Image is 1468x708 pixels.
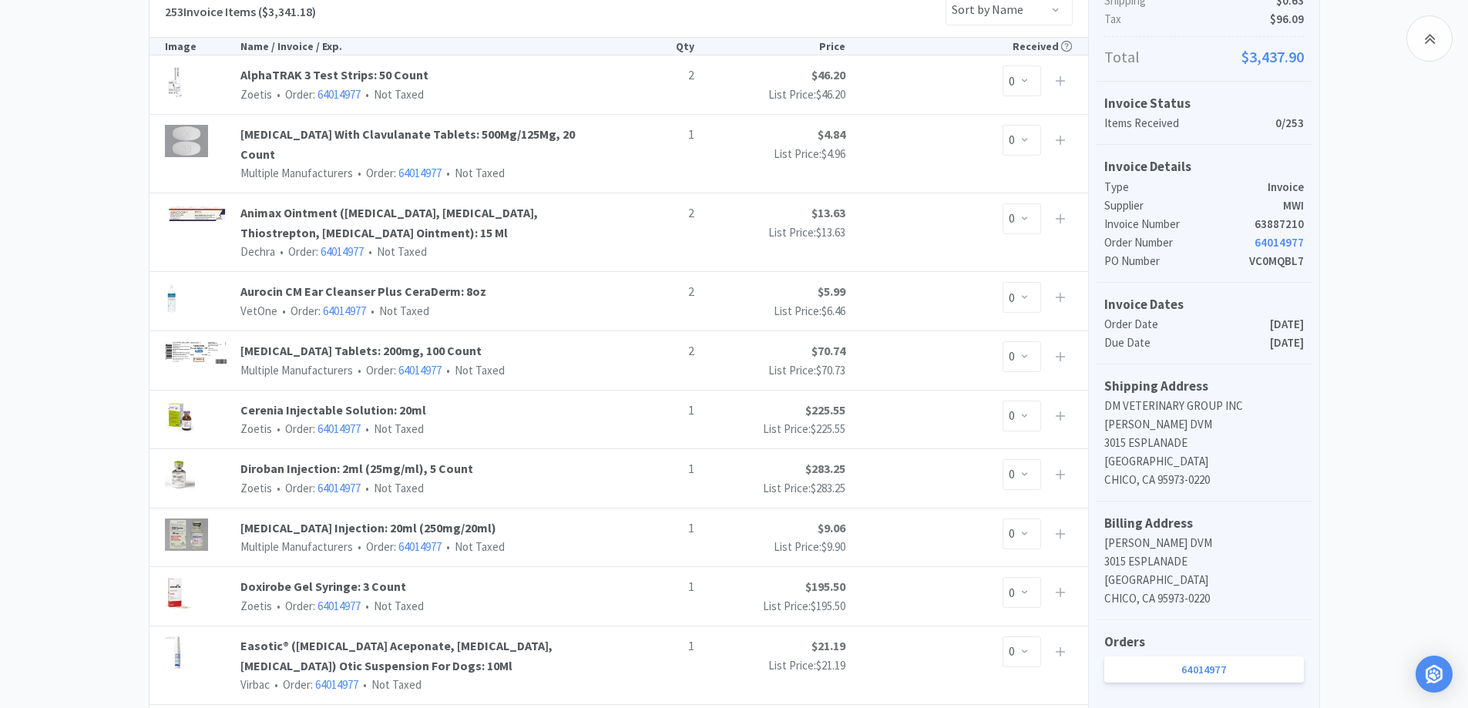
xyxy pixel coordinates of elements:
[1104,534,1304,552] p: [PERSON_NAME] DVM
[277,244,286,259] span: •
[272,599,361,613] span: Order:
[1104,252,1249,270] p: PO Number
[240,125,619,164] a: [MEDICAL_DATA] With Clavulanate Tablets: 500Mg/125Mg, 20 Count
[618,38,694,55] div: Qty
[816,363,845,377] span: $70.73
[1104,156,1304,177] h5: Invoice Details
[694,597,845,616] p: List Price:
[1104,114,1275,133] p: Items Received
[618,65,694,86] p: 2
[240,363,353,377] span: Multiple Manufacturers
[444,363,452,377] span: •
[811,599,845,613] span: $195.50
[1104,196,1283,215] p: Supplier
[240,421,272,436] span: Zoetis
[363,481,371,495] span: •
[1104,471,1304,489] p: CHICO, CA 95973-0220
[240,577,619,597] a: Doxirobe Gel Syringe: 3 Count
[618,518,694,539] p: 1
[165,2,316,22] h5: 253 Invoice Items ($3,341.18)
[618,577,694,597] p: 1
[240,636,619,676] a: Easotic® ([MEDICAL_DATA] Aceponate, [MEDICAL_DATA], [MEDICAL_DATA]) Otic Suspension For Dogs: 10Ml
[811,421,845,436] span: $225.55
[694,361,845,380] p: List Price:
[1013,39,1072,53] span: Received
[1104,376,1304,397] h5: Shipping Address
[240,166,353,180] span: Multiple Manufacturers
[363,87,371,102] span: •
[165,203,227,223] img: c3f685acf0f7416b8c45b6554a4ef553_17964.png
[816,87,845,102] span: $46.20
[694,145,845,163] p: List Price:
[315,677,358,692] a: 64014977
[165,282,178,314] img: 69f8c41ae072442b91532d97cc2a6780_411344.png
[1104,215,1255,233] p: Invoice Number
[444,166,452,180] span: •
[821,146,845,161] span: $4.96
[816,225,845,240] span: $13.63
[1104,434,1304,452] p: 3015 ESPLANADE
[355,363,364,377] span: •
[353,363,442,377] span: Order:
[811,638,845,653] strong: $21.19
[821,304,845,318] span: $6.46
[1268,178,1304,196] p: Invoice
[240,87,272,102] span: Zoetis
[321,244,364,259] a: 64014977
[366,244,375,259] span: •
[618,125,694,145] p: 1
[811,343,845,358] strong: $70.74
[317,481,361,495] a: 64014977
[165,125,208,157] img: e9b7110fcbd7401fab23100e9389212c_227238.png
[240,203,619,243] a: Animax Ointment ([MEDICAL_DATA], [MEDICAL_DATA], Thiostrepton, [MEDICAL_DATA] Ointment): 15 Ml
[1104,552,1304,571] p: 3015 ESPLANADE
[442,166,505,180] span: Not Taxed
[274,421,283,436] span: •
[240,599,272,613] span: Zoetis
[805,579,845,594] strong: $195.50
[274,481,283,495] span: •
[274,87,283,102] span: •
[442,363,505,377] span: Not Taxed
[1104,10,1304,29] p: Tax
[364,244,427,259] span: Not Taxed
[618,636,694,656] p: 1
[165,401,195,433] img: 4f038bf4143f4944856ca8ba83f2ee27_540744.png
[1416,656,1453,693] div: Open Intercom Messenger
[1104,632,1304,653] h5: Orders
[1104,589,1304,608] p: CHICO, CA 95973-0220
[240,65,619,86] a: AlphaTRAK 3 Test Strips: 50 Count
[165,518,209,551] img: 6b4febc4e2f84c3caa3869bc1b848721_261233.png
[444,539,452,554] span: •
[811,481,845,495] span: $283.25
[272,677,280,692] span: •
[165,577,192,609] img: 5a232908ea9245ab98d993ddaea00da6_169108.png
[272,421,361,436] span: Order:
[1255,235,1304,250] a: 64014977
[442,539,505,554] span: Not Taxed
[275,244,364,259] span: Order:
[240,481,272,495] span: Zoetis
[811,67,845,82] strong: $46.20
[818,126,845,142] strong: $4.84
[363,421,371,436] span: •
[1241,45,1304,69] span: $3,437.90
[361,599,424,613] span: Not Taxed
[240,401,619,421] a: Cerenia Injectable Solution: 20ml
[358,677,422,692] span: Not Taxed
[240,282,619,302] a: Aurocin CM Ear Cleanser Plus CeraDerm: 8oz
[1104,334,1270,352] p: Due Date
[353,166,442,180] span: Order:
[361,481,424,495] span: Not Taxed
[272,481,361,495] span: Order:
[280,304,288,318] span: •
[270,677,358,692] span: Order:
[353,539,442,554] span: Order:
[366,304,429,318] span: Not Taxed
[618,203,694,223] p: 2
[1104,397,1304,415] p: DM VETERINARY GROUP INC
[818,520,845,535] strong: $9.06
[1104,513,1304,534] h5: Billing Address
[355,166,364,180] span: •
[618,401,694,421] p: 1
